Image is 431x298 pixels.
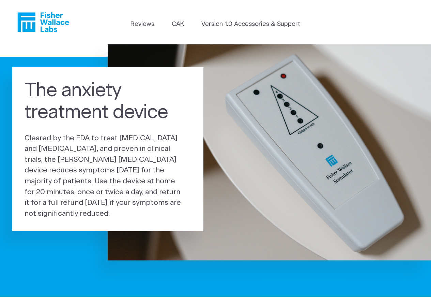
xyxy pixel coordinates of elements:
a: Version 1.0 Accessories & Support [201,20,301,29]
p: Cleared by the FDA to treat [MEDICAL_DATA] and [MEDICAL_DATA], and proven in clinical trials, the... [25,133,191,219]
a: Reviews [130,20,154,29]
a: OAK [172,20,184,29]
h1: The anxiety treatment device [25,80,191,124]
a: Fisher Wallace [17,12,69,32]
